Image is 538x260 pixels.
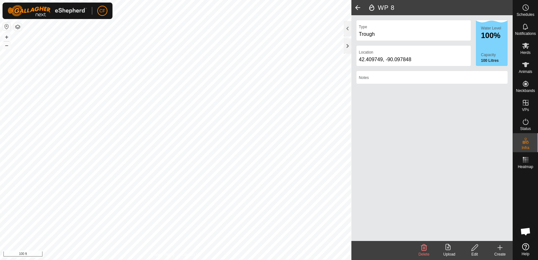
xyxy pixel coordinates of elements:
a: Privacy Policy [151,252,174,257]
span: Delete [419,252,430,257]
span: Animals [519,70,532,74]
div: Trough [359,30,468,38]
span: Notifications [515,32,536,36]
button: Map Layers [14,23,22,31]
div: 42.409749, -90.097848 [359,56,468,63]
span: Infra [522,146,529,150]
span: Status [520,127,531,131]
label: Capacity [481,52,508,58]
span: Neckbands [516,89,535,93]
div: 100% [481,32,508,39]
label: Water Level [481,26,501,30]
button: – [3,42,10,49]
label: 100 Litres [481,58,508,63]
a: Contact Us [182,252,201,257]
label: Notes [359,75,369,81]
h2: WP 8 [368,4,513,11]
span: CF [99,8,106,14]
label: Type [359,24,367,30]
div: Edit [462,251,487,257]
div: Open chat [516,222,535,241]
span: Schedules [516,13,534,16]
button: Reset Map [3,23,10,30]
label: Location [359,49,373,55]
span: Help [522,252,529,256]
span: VPs [522,108,529,112]
span: Heatmap [518,165,533,169]
a: Help [513,241,538,258]
img: Gallagher Logo [8,5,87,16]
div: Create [487,251,513,257]
span: Herds [520,51,530,55]
div: Upload [437,251,462,257]
button: + [3,33,10,41]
